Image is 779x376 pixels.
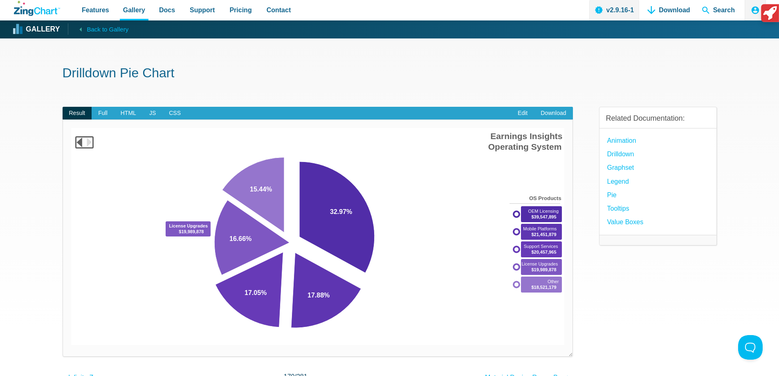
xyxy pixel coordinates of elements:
span: Back to Gallery [87,24,128,35]
a: Tooltips [607,203,629,214]
a: Download [534,107,572,120]
span: JS [143,107,162,120]
h1: Drilldown Pie Chart [63,65,717,83]
a: Drilldown [607,149,634,160]
span: Result [63,107,92,120]
iframe: Toggle Customer Support [738,335,763,360]
span: Pricing [229,5,251,16]
a: Graphset [607,162,634,173]
span: HTML [114,107,143,120]
span: Full [92,107,114,120]
span: Contact [267,5,291,16]
span: Gallery [123,5,145,16]
a: Legend [607,176,629,187]
span: Support [190,5,215,16]
h3: Related Documentation: [606,114,710,123]
span: CSS [162,107,187,120]
span: Docs [159,5,175,16]
a: Animation [607,135,636,146]
a: Value Boxes [607,216,644,227]
a: ZingChart Logo. Click to return to the homepage [14,1,60,16]
a: Pie [607,189,617,200]
span: Features [82,5,109,16]
a: Gallery [14,23,60,36]
a: Back to Gallery [68,23,128,35]
strong: Gallery [26,26,60,33]
a: Edit [511,107,534,120]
